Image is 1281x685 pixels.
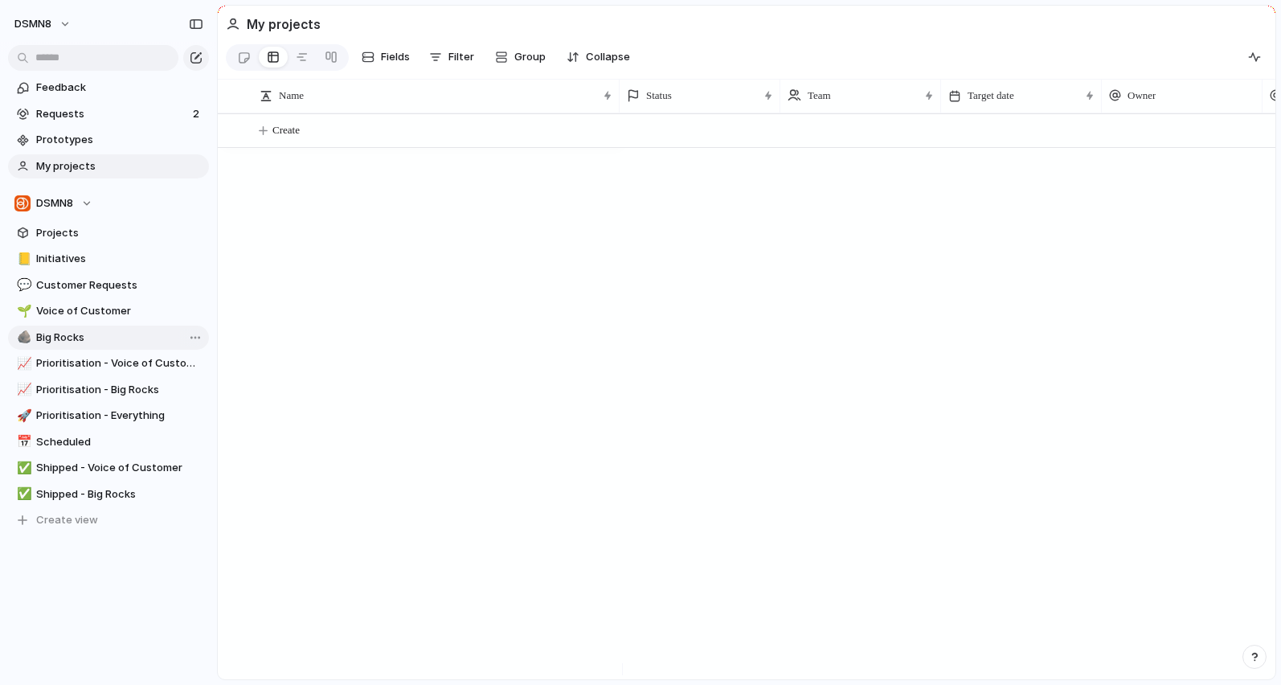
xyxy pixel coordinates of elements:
[14,408,31,424] button: 🚀
[36,434,203,450] span: Scheduled
[36,382,203,398] span: Prioritisation - Big Rocks
[36,132,203,148] span: Prototypes
[247,14,321,34] h2: My projects
[8,76,209,100] a: Feedback
[355,44,416,70] button: Fields
[36,106,188,122] span: Requests
[586,49,630,65] span: Collapse
[8,482,209,507] a: ✅Shipped - Big Rocks
[8,128,209,152] a: Prototypes
[8,273,209,297] a: 💬Customer Requests
[36,512,98,528] span: Create view
[14,460,31,476] button: ✅
[36,158,203,174] span: My projects
[36,460,203,476] span: Shipped - Voice of Customer
[17,380,28,399] div: 📈
[193,106,203,122] span: 2
[17,250,28,269] div: 📒
[14,16,51,32] span: DSMN8
[8,247,209,271] a: 📒Initiatives
[14,277,31,293] button: 💬
[36,303,203,319] span: Voice of Customer
[17,276,28,294] div: 💬
[14,486,31,502] button: ✅
[17,433,28,451] div: 📅
[36,251,203,267] span: Initiatives
[381,49,410,65] span: Fields
[8,508,209,532] button: Create view
[36,408,203,424] span: Prioritisation - Everything
[8,221,209,245] a: Projects
[36,195,73,211] span: DSMN8
[448,49,474,65] span: Filter
[8,326,209,350] a: 🪨Big Rocks
[36,486,203,502] span: Shipped - Big Rocks
[17,407,28,425] div: 🚀
[8,404,209,428] a: 🚀Prioritisation - Everything
[14,251,31,267] button: 📒
[8,154,209,178] a: My projects
[17,328,28,347] div: 🪨
[279,88,304,104] span: Name
[1128,88,1156,104] span: Owner
[36,355,203,371] span: Prioritisation - Voice of Customer
[14,303,31,319] button: 🌱
[7,11,80,37] button: DSMN8
[646,88,672,104] span: Status
[808,88,831,104] span: Team
[36,225,203,241] span: Projects
[8,102,209,126] a: Requests2
[514,49,546,65] span: Group
[560,44,636,70] button: Collapse
[14,382,31,398] button: 📈
[8,351,209,375] a: 📈Prioritisation - Voice of Customer
[8,430,209,454] a: 📅Scheduled
[8,191,209,215] button: DSMN8
[17,355,28,373] div: 📈
[272,122,300,138] span: Create
[8,299,209,323] a: 🌱Voice of Customer
[17,302,28,321] div: 🌱
[17,485,28,503] div: ✅
[14,434,31,450] button: 📅
[8,456,209,480] a: ✅Shipped - Voice of Customer
[36,277,203,293] span: Customer Requests
[14,355,31,371] button: 📈
[8,378,209,402] a: 📈Prioritisation - Big Rocks
[487,44,554,70] button: Group
[17,459,28,478] div: ✅
[14,330,31,346] button: 🪨
[968,88,1014,104] span: Target date
[36,80,203,96] span: Feedback
[36,330,203,346] span: Big Rocks
[423,44,481,70] button: Filter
